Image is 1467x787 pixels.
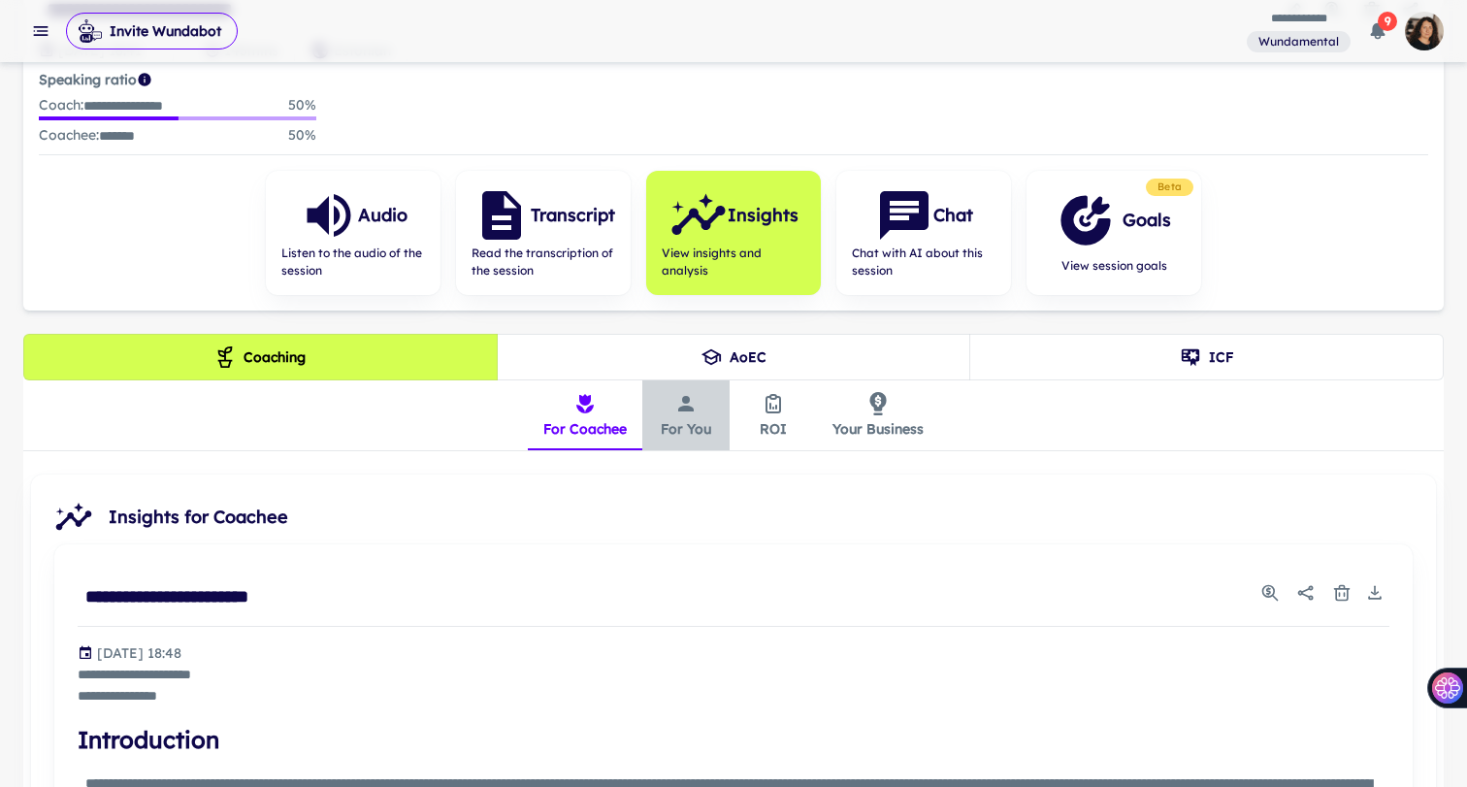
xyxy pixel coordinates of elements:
[109,504,1420,531] span: Insights for Coachee
[23,334,1444,380] div: theme selection
[1255,578,1285,607] button: Usage Statistics
[531,202,615,229] h6: Transcript
[97,642,181,664] p: Generated at
[1378,12,1397,31] span: 9
[358,202,407,229] h6: Audio
[969,334,1444,380] button: ICF
[66,13,238,49] button: Invite Wundabot
[646,171,821,295] button: InsightsView insights and analysis
[497,334,971,380] button: AoEC
[933,202,973,229] h6: Chat
[137,72,152,87] svg: Coach/coachee ideal ratio of speaking is roughly 20:80. Mentor/mentee ideal ratio of speaking is ...
[1251,33,1347,50] span: Wundamental
[1358,12,1397,50] button: 9
[662,245,805,279] span: View insights and analysis
[288,124,316,147] p: 50 %
[730,380,817,450] button: ROI
[642,380,730,450] button: For You
[728,202,799,229] h6: Insights
[1327,578,1356,607] button: Delete
[472,245,615,279] span: Read the transcription of the session
[78,722,1389,757] h4: Introduction
[66,12,238,50] span: Invite Wundabot to record a meeting
[528,380,642,450] button: For Coachee
[1123,207,1171,234] h6: Goals
[528,380,939,450] div: insights tabs
[281,245,425,279] span: Listen to the audio of the session
[39,71,137,88] strong: Speaking ratio
[836,171,1011,295] button: ChatChat with AI about this session
[1247,29,1351,53] span: You are a member of this workspace. Contact your workspace owner for assistance.
[852,245,995,279] span: Chat with AI about this session
[456,171,631,295] button: TranscriptRead the transcription of the session
[288,94,316,116] p: 50 %
[39,124,135,147] p: Coachee :
[1405,12,1444,50] img: photoURL
[1360,578,1389,607] button: Download
[1027,171,1201,295] button: GoalsView session goals
[23,334,498,380] button: Coaching
[817,380,939,450] button: Your Business
[1057,257,1171,275] span: View session goals
[1150,180,1190,195] span: Beta
[1288,575,1323,610] button: Share report
[39,94,163,116] p: Coach :
[266,171,440,295] button: AudioListen to the audio of the session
